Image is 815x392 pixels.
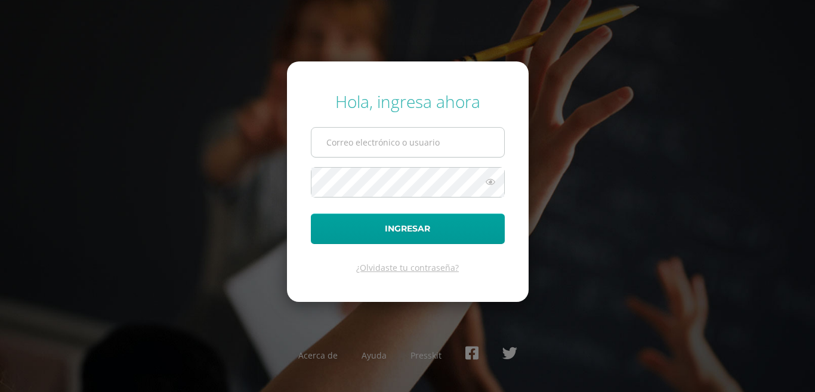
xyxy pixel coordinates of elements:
a: Presskit [410,350,442,361]
div: Hola, ingresa ahora [311,90,505,113]
a: ¿Olvidaste tu contraseña? [356,262,459,273]
input: Correo electrónico o usuario [311,128,504,157]
a: Acerca de [298,350,338,361]
button: Ingresar [311,214,505,244]
a: Ayuda [362,350,387,361]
